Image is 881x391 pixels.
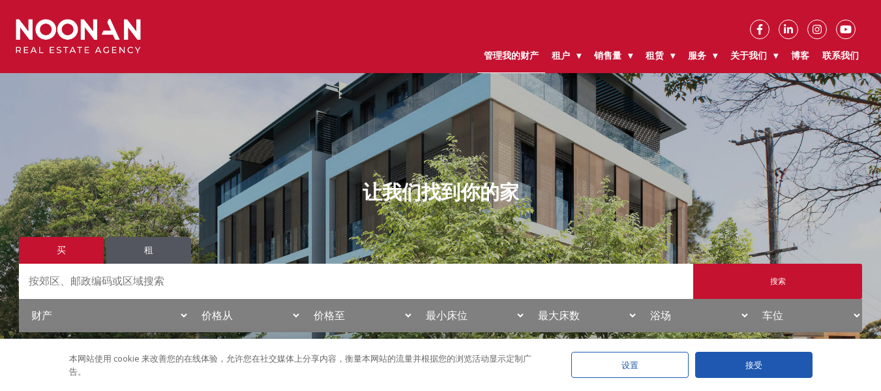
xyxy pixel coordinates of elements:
font: 本网站使用 cookie 来改善您的在线体验，允许您在社交媒体上分享内容，衡量本网站的流量并根据您的浏览活动显示定制广告。 [69,352,531,377]
font: 管理我的财产 [484,50,539,61]
a: 博客 [784,39,816,72]
font: 让我们找到你的家 [363,180,519,204]
a: 关于我们 [724,39,784,72]
img: 努南房地产中介 [16,19,141,54]
a: 管理我的财产 [477,39,545,73]
font: 买 [57,244,66,256]
font: 联系我们 [822,50,859,61]
font: 设置 [621,359,638,371]
a: 买 [19,237,104,264]
input: 搜索 [693,264,862,299]
font: 销售量 [594,50,621,61]
a: 服务 [681,39,724,72]
font: 租 [144,244,153,256]
a: 租赁 [639,39,681,72]
input: 按郊区、邮政编码或区域搜索 [19,264,693,299]
a: 租户 [545,39,588,72]
a: 租 [106,237,191,264]
font: 博客 [791,50,809,61]
a: 销售量 [588,39,639,72]
font: 关于我们 [730,50,767,61]
a: 联系我们 [816,39,865,72]
font: 接受 [745,359,762,371]
font: 服务 [688,50,706,61]
font: 租赁 [646,50,664,61]
font: 租户 [552,50,570,61]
